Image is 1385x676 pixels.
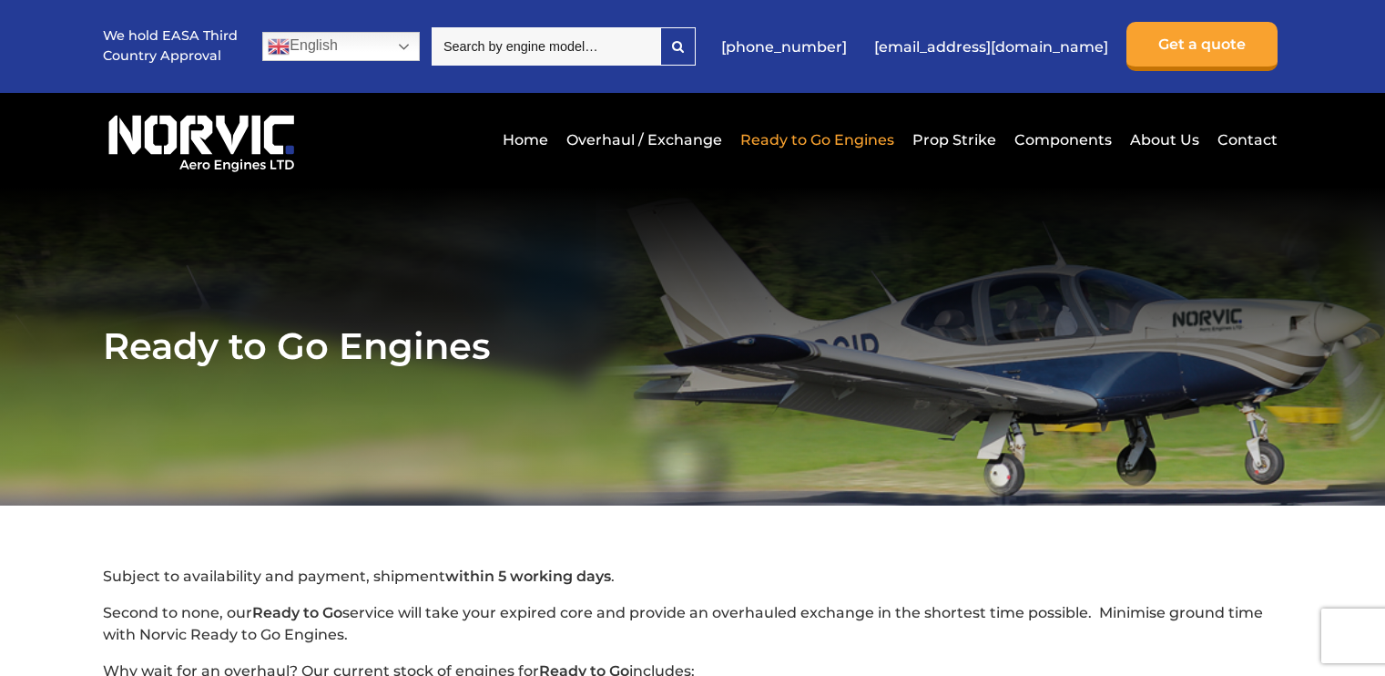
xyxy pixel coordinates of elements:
p: Second to none, our service will take your expired core and provide an overhauled exchange in the... [103,602,1281,646]
a: Overhaul / Exchange [562,118,727,162]
a: [PHONE_NUMBER] [712,25,856,69]
a: Components [1010,118,1116,162]
input: Search by engine model… [432,27,660,66]
strong: Ready to Go [252,604,342,621]
img: en [268,36,290,57]
a: Home [498,118,553,162]
p: We hold EASA Third Country Approval [103,26,239,66]
a: English [262,32,420,61]
a: Contact [1213,118,1278,162]
h1: Ready to Go Engines [103,323,1281,368]
img: Norvic Aero Engines logo [103,107,300,173]
p: Subject to availability and payment, shipment . [103,566,1281,588]
a: About Us [1125,118,1204,162]
a: Ready to Go Engines [736,118,899,162]
a: Get a quote [1126,22,1278,71]
a: Prop Strike [908,118,1001,162]
a: [EMAIL_ADDRESS][DOMAIN_NAME] [865,25,1117,69]
strong: within 5 working days [445,568,611,585]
